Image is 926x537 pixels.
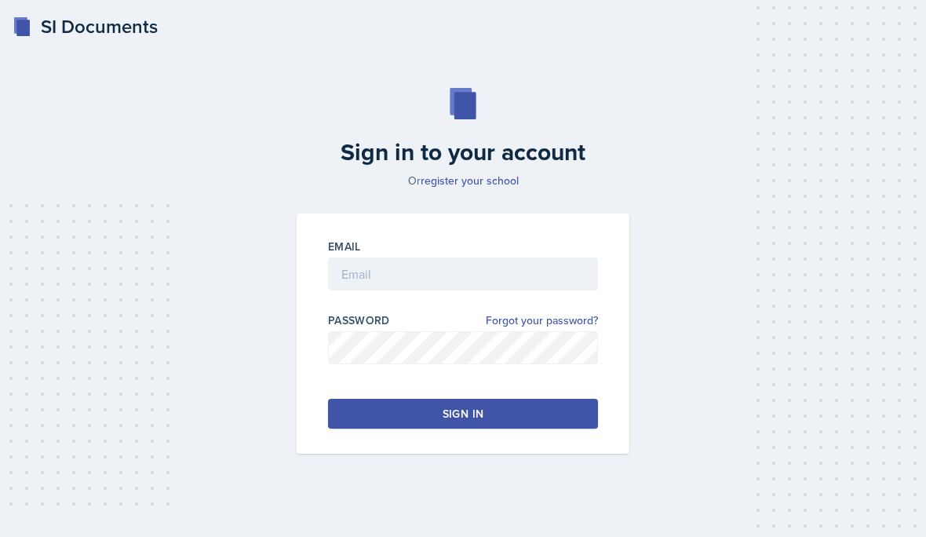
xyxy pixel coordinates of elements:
input: Email [328,258,598,290]
p: Or [287,173,639,188]
a: SI Documents [13,13,158,41]
h2: Sign in to your account [287,138,639,166]
label: Password [328,312,390,328]
div: Sign in [443,406,483,422]
a: Forgot your password? [486,312,598,329]
label: Email [328,239,361,254]
button: Sign in [328,399,598,429]
a: register your school [421,173,519,188]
